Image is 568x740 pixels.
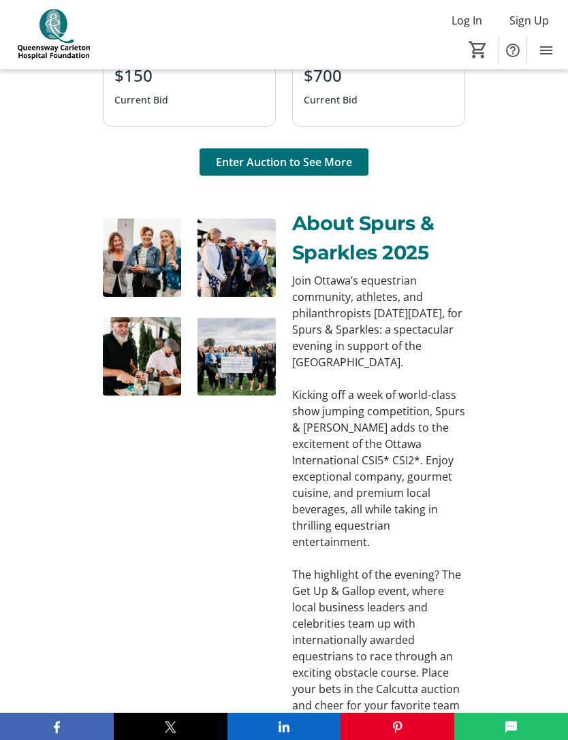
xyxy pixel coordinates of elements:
button: Cart [466,37,490,62]
button: LinkedIn [227,713,341,740]
button: X [114,713,227,740]
img: undefined [103,219,181,297]
button: Menu [533,37,560,64]
span: Enter Auction to See More [216,155,352,171]
img: undefined [103,318,181,396]
div: Current Bid [114,89,169,113]
button: Help [499,37,526,64]
span: Sign Up [509,12,549,29]
button: Log In [441,10,493,31]
button: Enter Auction to See More [200,149,368,176]
img: QCH Foundation's Logo [8,10,99,61]
p: The highlight of the evening? The Get Up & Gallop event, where local business leaders and celebri... [292,567,465,730]
button: SMS [454,713,568,740]
p: About Spurs & Sparkles 2025 [292,209,465,268]
p: Kicking off a week of world-class show jumping competition, Spurs & [PERSON_NAME] adds to the exc... [292,387,465,551]
div: $150 [114,64,169,89]
button: Pinterest [341,713,454,740]
img: undefined [198,318,276,396]
button: Sign Up [499,10,560,31]
span: Log In [452,12,482,29]
div: Current Bid [304,89,358,113]
div: $700 [304,64,358,89]
p: Join Ottawa’s equestrian community, athletes, and philanthropists [DATE][DATE], for Spurs & Spark... [292,273,465,371]
img: undefined [198,219,276,297]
